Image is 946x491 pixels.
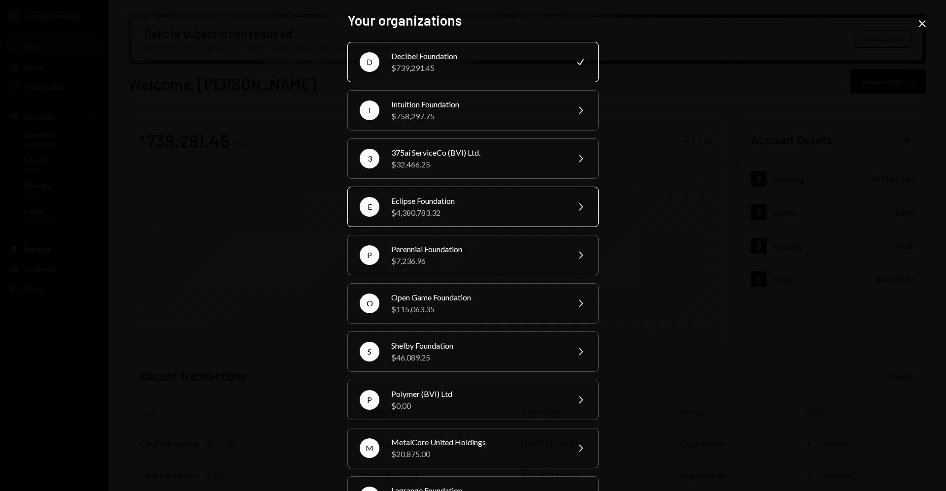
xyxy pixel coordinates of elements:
[360,197,379,217] div: E
[347,235,599,275] button: PPerennial Foundation$7,236.96
[391,436,563,448] div: MetalCore United Holdings
[360,438,379,458] div: M
[391,62,563,74] div: $739,291.45
[360,294,379,313] div: O
[391,352,563,363] div: $46,089.25
[391,98,563,110] div: Intuition Foundation
[347,428,599,468] button: MMetalCore United Holdings$20,875.00
[391,147,563,159] div: 375ai ServiceCo (BVI) Ltd.
[347,331,599,372] button: SShelby Foundation$46,089.25
[347,90,599,131] button: IIntuition Foundation$758,297.75
[360,100,379,120] div: I
[360,52,379,72] div: D
[347,42,599,82] button: DDecibel Foundation$739,291.45
[347,138,599,179] button: 3375ai ServiceCo (BVI) Ltd.$32,466.25
[391,292,563,303] div: Open Game Foundation
[360,390,379,410] div: P
[391,50,563,62] div: Decibel Foundation
[391,448,563,460] div: $20,875.00
[391,159,563,170] div: $32,466.25
[360,342,379,361] div: S
[347,187,599,227] button: EEclipse Foundation$4,380,783.32
[391,400,563,412] div: $0.00
[391,243,563,255] div: Perennial Foundation
[360,245,379,265] div: P
[391,303,563,315] div: $115,063.35
[360,149,379,168] div: 3
[391,195,563,207] div: Eclipse Foundation
[391,388,563,400] div: Polymer (BVI) Ltd
[347,283,599,324] button: OOpen Game Foundation$115,063.35
[391,110,563,122] div: $758,297.75
[347,380,599,420] button: PPolymer (BVI) Ltd$0.00
[391,255,563,267] div: $7,236.96
[391,207,563,219] div: $4,380,783.32
[347,11,599,30] h2: Your organizations
[391,340,563,352] div: Shelby Foundation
